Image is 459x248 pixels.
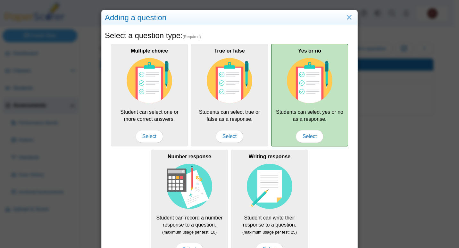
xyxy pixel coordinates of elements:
[242,230,297,235] small: (maximum usage per test: 25)
[111,44,188,146] div: Student can select one or more correct answers.
[191,44,268,146] div: Students can select true or false as a response.
[207,58,252,103] img: item-type-multiple-choice.svg
[247,164,292,209] img: item-type-writing-response.svg
[168,154,211,159] b: Number response
[105,30,354,41] h5: Select a question type:
[287,58,332,103] img: item-type-multiple-choice.svg
[271,44,348,146] div: Students can select yes or no as a response.
[162,230,217,235] small: (maximum usage per test: 10)
[216,130,243,143] span: Select
[136,130,163,143] span: Select
[296,130,323,143] span: Select
[344,12,354,23] a: Close
[249,154,290,159] b: Writing response
[183,34,201,40] span: (Required)
[127,58,172,103] img: item-type-multiple-choice.svg
[298,48,321,54] b: Yes or no
[102,10,357,25] div: Adding a question
[167,164,212,209] img: item-type-number-response.svg
[131,48,168,54] b: Multiple choice
[214,48,245,54] b: True or false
